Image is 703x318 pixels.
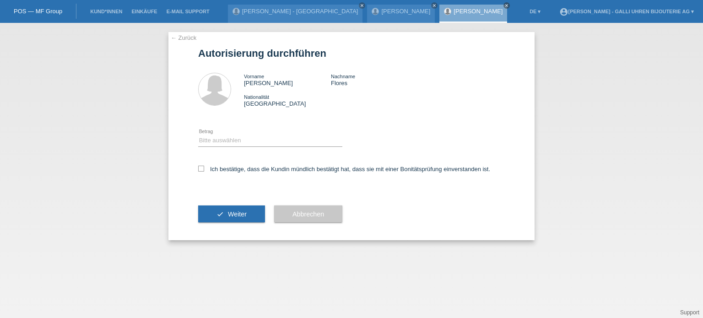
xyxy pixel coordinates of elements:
[198,48,505,59] h1: Autorisierung durchführen
[360,3,364,8] i: close
[525,9,545,14] a: DE ▾
[171,34,196,41] a: ← Zurück
[242,8,358,15] a: [PERSON_NAME] - [GEOGRAPHIC_DATA]
[244,73,331,86] div: [PERSON_NAME]
[359,2,365,9] a: close
[244,93,331,107] div: [GEOGRAPHIC_DATA]
[454,8,503,15] a: [PERSON_NAME]
[14,8,62,15] a: POS — MF Group
[381,8,430,15] a: [PERSON_NAME]
[503,2,510,9] a: close
[274,205,342,223] button: Abbrechen
[431,2,438,9] a: close
[162,9,214,14] a: E-Mail Support
[198,166,490,172] label: Ich bestätige, dass die Kundin mündlich bestätigt hat, dass sie mit einer Bonitätsprüfung einvers...
[331,73,418,86] div: Flores
[432,3,437,8] i: close
[680,309,699,316] a: Support
[559,7,568,16] i: account_circle
[331,74,355,79] span: Nachname
[198,205,265,223] button: check Weiter
[127,9,162,14] a: Einkäufe
[86,9,127,14] a: Kund*innen
[292,210,324,218] span: Abbrechen
[244,94,269,100] span: Nationalität
[555,9,699,14] a: account_circle[PERSON_NAME] - Galli Uhren Bijouterie AG ▾
[244,74,264,79] span: Vorname
[216,210,224,218] i: check
[504,3,509,8] i: close
[228,210,247,218] span: Weiter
